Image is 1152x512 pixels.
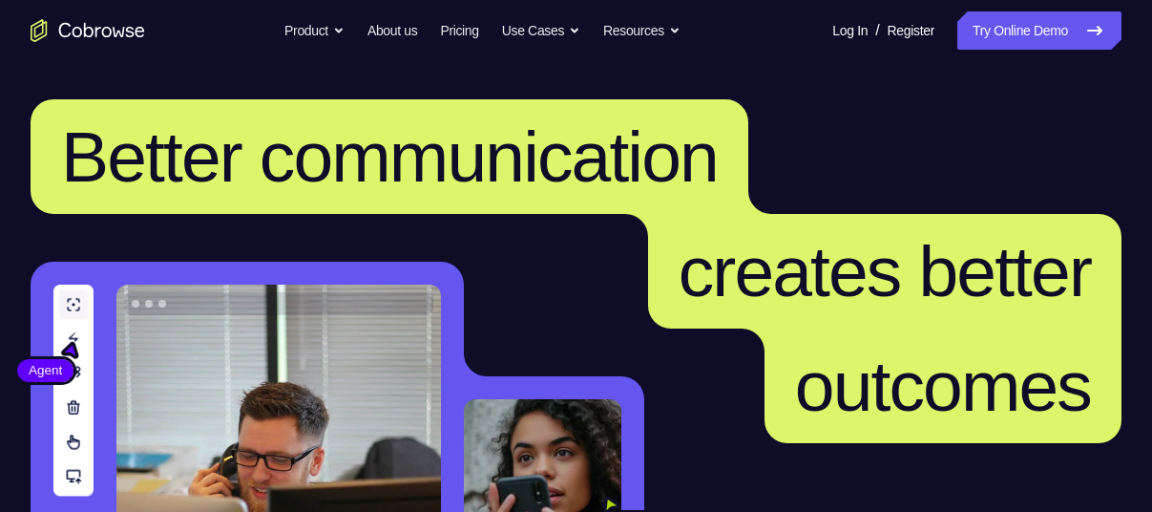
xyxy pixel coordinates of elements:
a: About us [367,11,417,50]
a: Pricing [440,11,478,50]
span: / [875,19,879,42]
span: creates better [679,231,1091,311]
button: Resources [603,11,681,50]
button: Use Cases [502,11,580,50]
a: Try Online Demo [957,11,1121,50]
a: Go to the home page [31,19,145,42]
a: Register [888,11,934,50]
span: outcomes [795,346,1091,426]
span: Better communication [61,117,718,197]
button: Product [284,11,345,50]
a: Log In [832,11,868,50]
